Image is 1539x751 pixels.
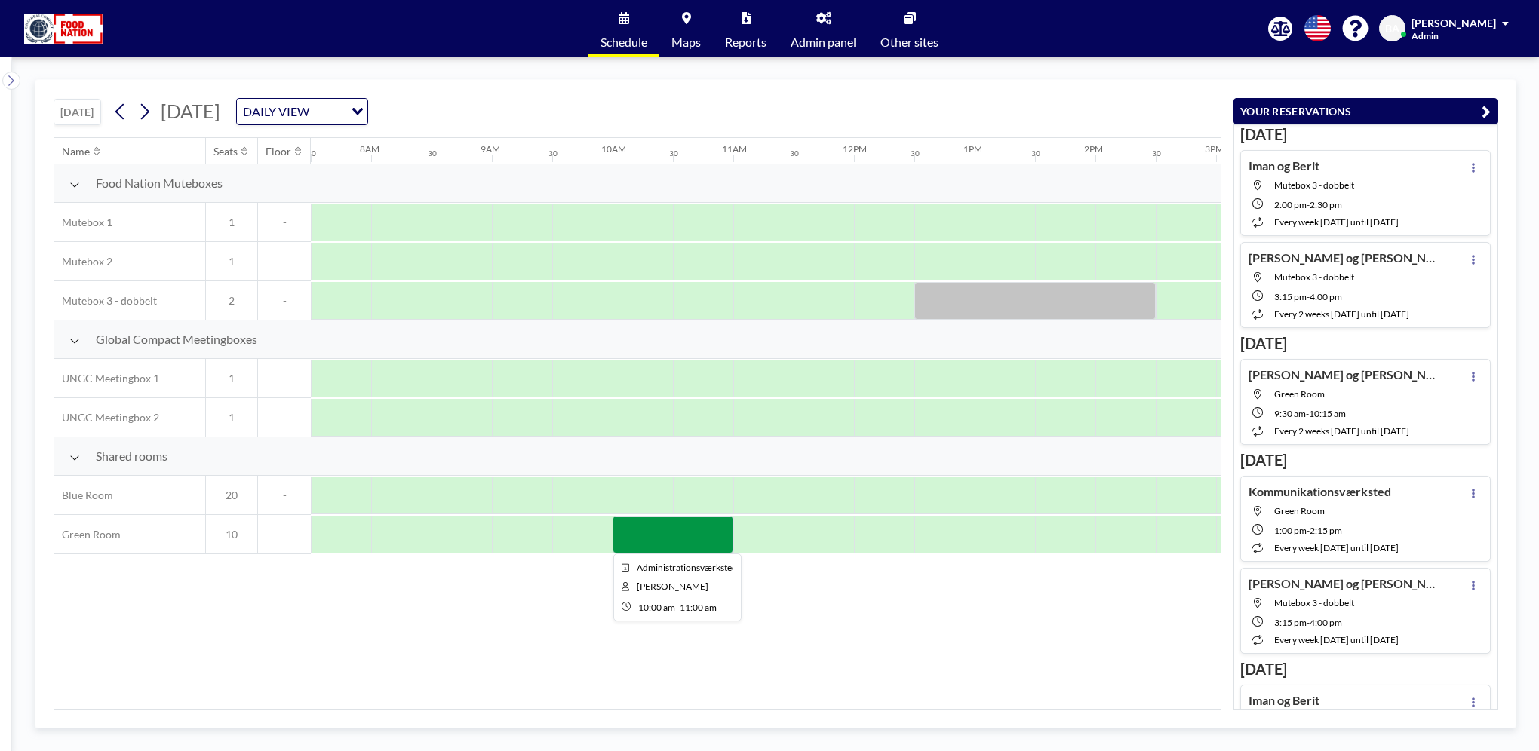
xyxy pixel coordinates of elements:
h4: [PERSON_NAME] og [PERSON_NAME] [1249,576,1437,591]
img: organization-logo [24,14,103,44]
span: [PERSON_NAME] [1412,17,1496,29]
span: Global Compact Meetingboxes [96,332,257,347]
span: [DATE] [161,100,220,122]
span: - [258,411,311,425]
span: Reports [725,36,766,48]
span: - [1307,291,1310,302]
span: Shared rooms [96,449,167,464]
span: - [258,216,311,229]
div: 3PM [1205,143,1224,155]
h3: [DATE] [1240,660,1491,679]
span: 3:15 PM [1274,291,1307,302]
span: - [1307,617,1310,628]
h3: [DATE] [1240,334,1491,353]
div: 30 [790,149,799,158]
h4: [PERSON_NAME] og [PERSON_NAME] [1249,250,1437,265]
span: Berit Asmussen [637,581,708,592]
span: DAILY VIEW [240,102,312,121]
div: Floor [266,145,291,158]
span: 11:00 AM [680,602,717,613]
span: 10:15 AM [1309,408,1346,419]
span: Administrationsværksted [637,562,737,573]
span: Other sites [880,36,938,48]
span: 10:00 AM [638,602,675,613]
span: Green Room [1274,388,1325,400]
span: 1 [206,372,257,385]
span: every 2 weeks [DATE] until [DATE] [1274,308,1409,320]
div: 30 [428,149,437,158]
span: Mutebox 3 - dobbelt [54,294,157,308]
span: - [258,528,311,541]
div: 8AM [360,143,379,155]
div: 30 [669,149,678,158]
button: [DATE] [54,99,101,125]
span: Green Room [1274,505,1325,517]
span: 20 [206,489,257,502]
span: Blue Room [54,489,113,502]
span: - [1306,408,1309,419]
span: 1 [206,411,257,425]
span: - [1307,525,1310,536]
h4: Kommunikationsværksted [1249,484,1391,499]
h3: [DATE] [1240,125,1491,144]
span: Mutebox 3 - dobbelt [1274,271,1354,283]
span: 3:15 PM [1274,617,1307,628]
button: YOUR RESERVATIONS [1233,98,1498,124]
span: 2:00 PM [1274,199,1307,210]
div: 1PM [963,143,982,155]
h3: [DATE] [1240,451,1491,470]
span: 1 [206,255,257,268]
span: Mutebox 3 - dobbelt [1274,179,1354,191]
div: 12PM [843,143,867,155]
div: Name [62,145,90,158]
span: Mutebox 1 [54,216,112,229]
div: 30 [548,149,558,158]
span: Mutebox 2 [54,255,112,268]
span: 1 [206,216,257,229]
span: Green Room [54,528,121,541]
div: Seats [213,145,238,158]
div: 10AM [601,143,626,155]
h4: [PERSON_NAME] og [PERSON_NAME] [1249,367,1437,382]
span: 4:00 PM [1310,291,1342,302]
span: - [677,602,680,613]
span: every week [DATE] until [DATE] [1274,216,1399,228]
span: Schedule [601,36,647,48]
span: Admin [1412,30,1439,41]
div: 30 [1031,149,1040,158]
span: Maps [671,36,701,48]
div: 30 [911,149,920,158]
span: - [258,294,311,308]
div: 30 [307,149,316,158]
div: 2PM [1084,143,1103,155]
span: every week [DATE] until [DATE] [1274,542,1399,553]
div: 11AM [722,143,747,155]
span: Admin panel [791,36,856,48]
span: - [1307,199,1310,210]
span: 2:15 PM [1310,525,1342,536]
span: UNGC Meetingbox 2 [54,411,159,425]
span: 2:30 PM [1310,199,1342,210]
h4: Iman og Berit [1249,158,1319,173]
span: 1:00 PM [1274,525,1307,536]
span: UNGC Meetingbox 1 [54,372,159,385]
span: 2 [206,294,257,308]
div: Search for option [237,99,367,124]
span: Mutebox 3 - dobbelt [1274,597,1354,608]
span: - [258,489,311,502]
span: every week [DATE] until [DATE] [1274,634,1399,645]
span: 4:00 PM [1310,617,1342,628]
span: every 2 weeks [DATE] until [DATE] [1274,425,1409,437]
span: Food Nation Muteboxes [96,176,223,191]
span: - [258,255,311,268]
span: - [258,372,311,385]
h4: Iman og Berit [1249,693,1319,708]
span: BA [1385,22,1399,35]
span: 9:30 AM [1274,408,1306,419]
div: 30 [1152,149,1161,158]
div: 9AM [481,143,500,155]
span: 10 [206,528,257,541]
input: Search for option [314,102,343,121]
